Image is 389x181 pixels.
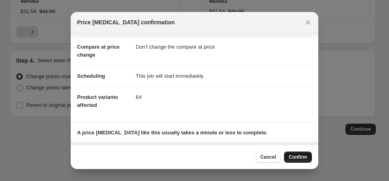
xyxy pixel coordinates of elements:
[77,18,175,26] span: Price [MEDICAL_DATA] confirmation
[77,44,119,58] span: Compare at price change
[256,151,281,163] button: Cancel
[136,36,312,57] dd: Don't change the compare at price
[302,17,314,28] button: Close
[260,154,276,160] span: Cancel
[77,94,118,108] span: Product variants affected
[136,87,312,108] dd: 64
[136,65,312,87] dd: This job will start immediately.
[77,130,268,136] b: A price [MEDICAL_DATA] like this usually takes a minute or less to complete.
[289,154,307,160] span: Confirm
[77,73,105,79] span: Scheduling
[284,151,312,163] button: Confirm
